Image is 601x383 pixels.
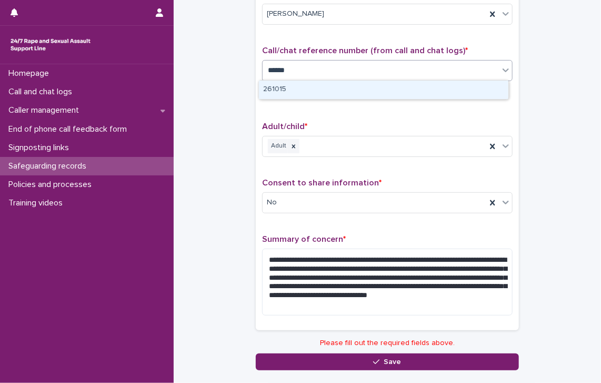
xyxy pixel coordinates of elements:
[384,358,402,366] span: Save
[267,8,324,19] span: [PERSON_NAME]
[262,122,307,131] span: Adult/child
[262,179,382,187] span: Consent to share information
[4,161,95,171] p: Safeguarding records
[4,143,77,153] p: Signposting links
[256,353,519,370] button: Save
[8,34,93,55] img: rhQMoQhaT3yELyF149Cw
[268,139,288,153] div: Adult
[4,68,57,78] p: Homepage
[4,105,87,115] p: Caller management
[262,235,346,243] span: Summary of concern
[4,180,100,190] p: Policies and processes
[4,124,135,134] p: End of phone call feedback form
[262,46,468,55] span: Call/chat reference number (from call and chat logs)
[4,198,71,208] p: Training videos
[256,339,519,348] p: Please fill out the required fields above.
[259,81,508,99] div: 261015
[267,197,277,208] span: No
[4,87,81,97] p: Call and chat logs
